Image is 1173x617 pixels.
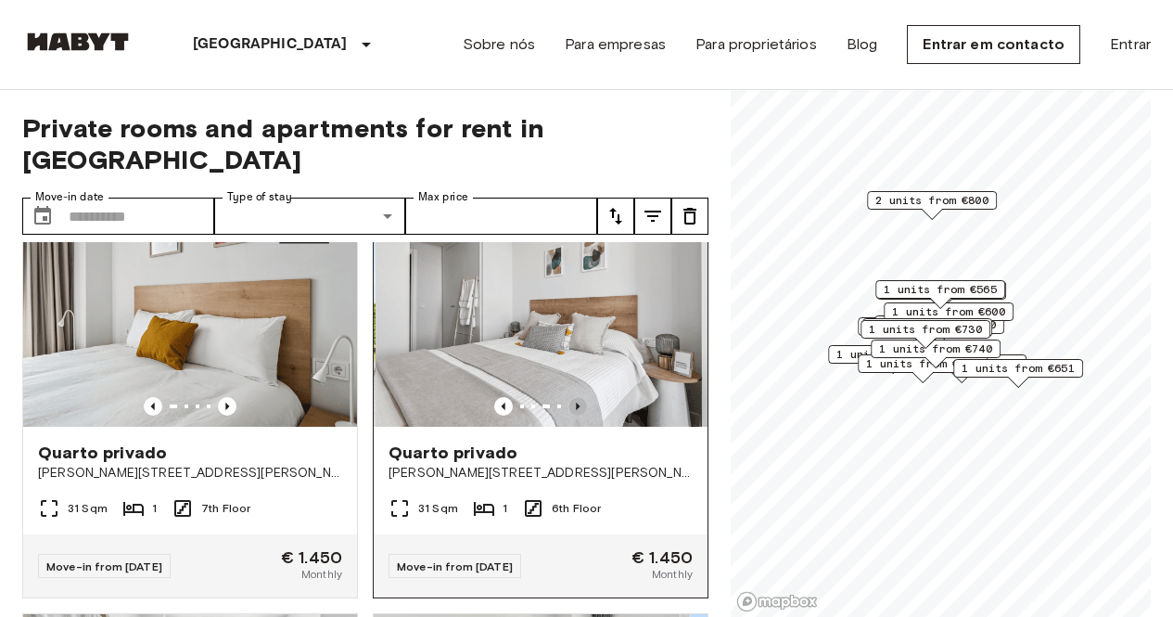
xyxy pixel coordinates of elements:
span: 2 units from €800 [875,192,988,209]
button: tune [671,198,708,235]
a: Blog [847,33,878,56]
button: Previous image [494,397,513,416]
a: Entrar em contacto [907,25,1080,64]
label: Type of stay [227,189,292,205]
button: Previous image [218,397,236,416]
div: Map marker [953,359,1083,388]
span: € 1.450 [281,549,342,566]
button: tune [634,198,671,235]
div: Map marker [867,191,997,220]
span: 1 units from €740 [879,341,992,357]
span: Monthly [301,566,342,583]
span: 6th Floor [552,500,601,517]
div: Map marker [874,315,1004,344]
span: Private rooms and apartments for rent in [GEOGRAPHIC_DATA] [22,112,708,175]
a: Entrar [1110,33,1151,56]
label: Max price [418,189,468,205]
span: 1 units from €730 [869,321,982,338]
span: 1 units from €515 [871,319,984,336]
span: 7th Floor [201,500,250,517]
span: 31 Sqm [68,500,108,517]
button: Choose date [24,198,61,235]
span: 31 Sqm [418,500,458,517]
label: Move-in date [35,189,104,205]
div: Map marker [858,317,988,346]
span: Quarto privado [38,442,167,464]
img: Marketing picture of unit ES-15-102-733-001 [23,204,357,427]
span: 1 units from €630 [866,355,979,372]
span: Quarto privado [389,442,517,464]
a: Marketing picture of unit ES-15-102-733-001Previous imagePrevious imageQuarto privado[PERSON_NAME... [22,203,358,598]
div: Map marker [858,354,988,383]
div: Map marker [875,280,1005,309]
img: Marketing picture of unit ES-15-102-631-001 [376,204,709,427]
div: Map marker [861,320,990,349]
span: Move-in from [DATE] [46,559,162,573]
img: Habyt [22,32,134,51]
span: 1 units from €565 [884,281,997,298]
a: Mapbox logo [736,591,818,612]
button: tune [597,198,634,235]
span: 1 units from €651 [962,360,1075,377]
span: 1 [503,500,507,517]
div: Map marker [884,302,1014,331]
a: Sobre nós [463,33,535,56]
a: Previous imagePrevious imageQuarto privado[PERSON_NAME][STREET_ADDRESS][PERSON_NAME][PERSON_NAME]... [373,203,708,598]
span: 1 units from €600 [892,303,1005,320]
div: Map marker [862,318,992,347]
span: € 1.450 [631,549,693,566]
span: [PERSON_NAME][STREET_ADDRESS][PERSON_NAME][PERSON_NAME] [389,464,693,482]
span: Monthly [652,566,693,583]
div: Map marker [828,345,958,374]
p: [GEOGRAPHIC_DATA] [193,33,348,56]
span: 1 units from €700 [883,316,996,333]
span: 1 [152,500,157,517]
a: Para proprietários [695,33,817,56]
span: 1 units from €750 [836,346,950,363]
span: Move-in from [DATE] [397,559,513,573]
button: Previous image [144,397,162,416]
div: Map marker [871,340,1001,368]
a: Para empresas [565,33,666,56]
span: [PERSON_NAME][STREET_ADDRESS][PERSON_NAME][PERSON_NAME] [38,464,342,482]
button: Previous image [568,397,587,416]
